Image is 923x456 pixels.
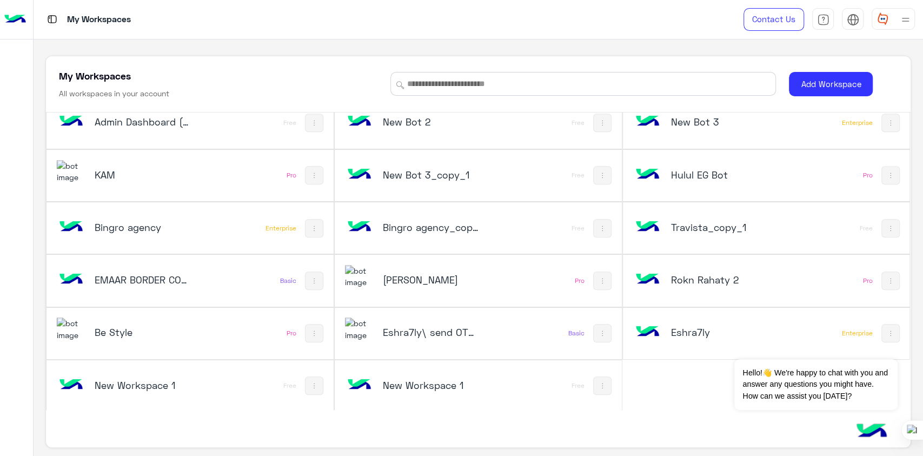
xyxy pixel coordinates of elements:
h5: My Workspaces [59,69,131,82]
img: 510162592189670 [57,318,86,341]
h5: KAM [95,168,191,181]
img: bot image [345,160,374,189]
div: Free [572,381,585,390]
img: bot image [633,318,662,347]
img: 322853014244696 [345,265,374,288]
div: Basic [280,276,296,285]
h5: New Bot 3 [670,115,767,128]
h5: Bingro agency [95,221,191,234]
div: Free [572,118,585,127]
h5: Rokn Rahaty [383,273,479,286]
h5: Eshra7ly [670,326,767,339]
div: Pro [863,276,873,285]
div: Basic [568,329,585,338]
img: profile [899,13,912,27]
img: Logo [4,8,26,31]
div: Free [283,118,296,127]
img: tab [817,14,829,26]
img: tab [45,12,59,26]
button: Add Workspace [789,72,873,96]
h5: Bingro agency_copy_1 [383,221,479,234]
img: bot image [57,213,86,242]
div: Pro [287,329,296,338]
h5: Hulul EG Bot [670,168,767,181]
h5: New Bot 3_copy_1 [383,168,479,181]
span: Hello!👋 We're happy to chat with you and answer any questions you might have. How can we assist y... [734,359,897,410]
div: Enterprise [842,329,873,338]
img: bot image [57,371,86,400]
a: Contact Us [743,8,804,31]
img: bot image [633,213,662,242]
h5: Admin Dashboard ( Hulul ) [95,115,191,128]
h5: New Bot 2 [383,115,479,128]
img: bot image [345,371,374,400]
div: Free [572,171,585,180]
img: bot image [345,107,374,136]
h5: Eshra7ly\ send OTP USD [383,326,479,339]
img: bot image [633,160,662,189]
h5: New Workspace 1 [383,379,479,392]
a: tab [812,8,834,31]
p: My Workspaces [67,12,131,27]
img: userImage [874,11,889,26]
img: hulul-logo.png [853,413,891,451]
div: Free [860,224,873,233]
div: Enterprise [842,118,873,127]
img: 228235970373281 [57,160,86,183]
h5: Be Style [95,326,191,339]
h6: All workspaces in your account [59,88,169,99]
h5: Travista_copy_1 [670,221,767,234]
img: bot image [633,107,662,136]
h5: Rokn Rahaty 2 [670,273,767,286]
div: Free [283,381,296,390]
h5: EMAAR BORDER CONSULTING ENGINEER [95,273,191,286]
div: Pro [287,171,296,180]
div: Pro [863,171,873,180]
img: tab [847,14,859,26]
img: bot image [345,213,374,242]
img: 114503081745937 [345,318,374,341]
img: bot image [57,265,86,294]
div: Enterprise [265,224,296,233]
h5: New Workspace 1 [95,379,191,392]
img: bot image [57,107,86,136]
img: bot image [633,265,662,294]
div: Pro [575,276,585,285]
div: Free [572,224,585,233]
